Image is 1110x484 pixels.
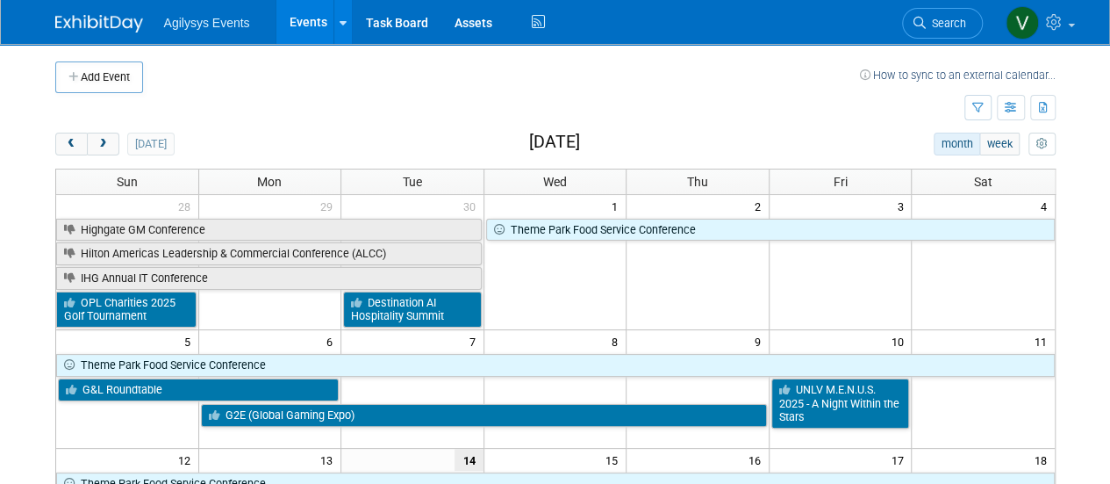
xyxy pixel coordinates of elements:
a: Theme Park Food Service Conference [56,354,1055,377]
span: 11 [1033,330,1055,352]
span: Sun [117,175,138,189]
span: 29 [319,195,340,217]
img: Vaitiare Munoz [1006,6,1039,40]
span: 2 [753,195,769,217]
span: Sat [974,175,992,189]
a: G&L Roundtable [58,379,340,401]
span: Thu [687,175,708,189]
span: 8 [610,330,626,352]
button: myCustomButton [1028,133,1055,155]
span: Fri [834,175,848,189]
span: Search [926,17,966,30]
a: How to sync to an external calendar... [860,69,1056,82]
span: Agilysys Events [164,16,250,30]
span: 12 [176,449,198,471]
span: 5 [183,330,198,352]
i: Personalize Calendar [1036,139,1048,150]
button: [DATE] [127,133,174,155]
button: Add Event [55,61,143,93]
span: 14 [455,449,483,471]
a: G2E (Global Gaming Expo) [201,404,767,427]
a: Search [902,8,983,39]
span: Wed [543,175,567,189]
button: prev [55,133,88,155]
a: UNLV M.E.N.U.S. 2025 - A Night Within the Stars [771,379,910,429]
button: next [87,133,119,155]
span: Mon [257,175,282,189]
span: 6 [325,330,340,352]
span: 3 [895,195,911,217]
h2: [DATE] [528,133,579,152]
a: Theme Park Food Service Conference [486,219,1055,242]
span: 15 [604,449,626,471]
span: 13 [319,449,340,471]
span: 10 [889,330,911,352]
a: OPL Charities 2025 Golf Tournament [56,292,197,328]
a: Highgate GM Conference [56,219,482,242]
a: Destination AI Hospitality Summit [343,292,482,328]
a: IHG Annual IT Conference [56,267,482,290]
span: 16 [747,449,769,471]
button: month [934,133,980,155]
span: 4 [1039,195,1055,217]
img: ExhibitDay [55,15,143,33]
span: 9 [753,330,769,352]
span: 17 [889,449,911,471]
span: 30 [462,195,483,217]
span: 1 [610,195,626,217]
button: week [979,133,1020,155]
span: 7 [468,330,483,352]
span: Tue [403,175,422,189]
a: Hilton Americas Leadership & Commercial Conference (ALCC) [56,242,482,265]
span: 28 [176,195,198,217]
span: 18 [1033,449,1055,471]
